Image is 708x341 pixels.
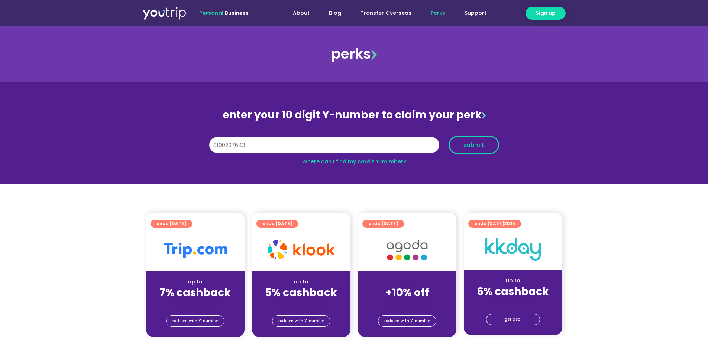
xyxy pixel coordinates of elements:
[199,9,223,17] span: Personal
[166,315,224,327] a: redeem with Y-number
[272,315,330,327] a: redeem with Y-number
[362,220,404,228] a: ends [DATE]
[474,220,515,228] span: ends [DATE]
[449,136,499,154] button: submit
[384,316,430,326] span: redeem with Y-number
[151,220,192,228] a: ends [DATE]
[455,6,496,20] a: Support
[258,299,345,307] div: (for stays only)
[199,9,249,17] span: |
[269,6,496,20] nav: Menu
[278,316,324,326] span: redeem with Y-number
[385,285,429,300] strong: +10% off
[152,299,239,307] div: (for stays only)
[504,220,515,227] span: 2025
[368,220,398,228] span: ends [DATE]
[378,315,436,327] a: redeem with Y-number
[283,6,319,20] a: About
[159,285,231,300] strong: 7% cashback
[470,277,556,285] div: up to
[262,220,292,228] span: ends [DATE]
[156,220,186,228] span: ends [DATE]
[172,316,218,326] span: redeem with Y-number
[486,314,540,325] a: get deal
[225,9,249,17] a: Business
[536,9,556,17] span: Sign up
[463,142,484,148] span: submit
[351,6,421,20] a: Transfer Overseas
[421,6,455,20] a: Perks
[256,220,298,228] a: ends [DATE]
[526,7,566,20] a: Sign up
[504,314,522,325] span: get deal
[400,278,414,285] span: up to
[265,285,337,300] strong: 5% cashback
[209,137,439,153] input: 10 digit Y-number (e.g. 8123456789)
[468,220,521,228] a: ends [DATE]2025
[209,136,499,160] form: Y Number
[206,105,503,125] div: enter your 10 digit Y-number to claim your perk
[319,6,351,20] a: Blog
[302,158,406,165] a: Where can I find my card’s Y-number?
[258,278,345,286] div: up to
[470,298,556,306] div: (for stays only)
[477,284,549,299] strong: 6% cashback
[152,278,239,286] div: up to
[364,299,450,307] div: (for stays only)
